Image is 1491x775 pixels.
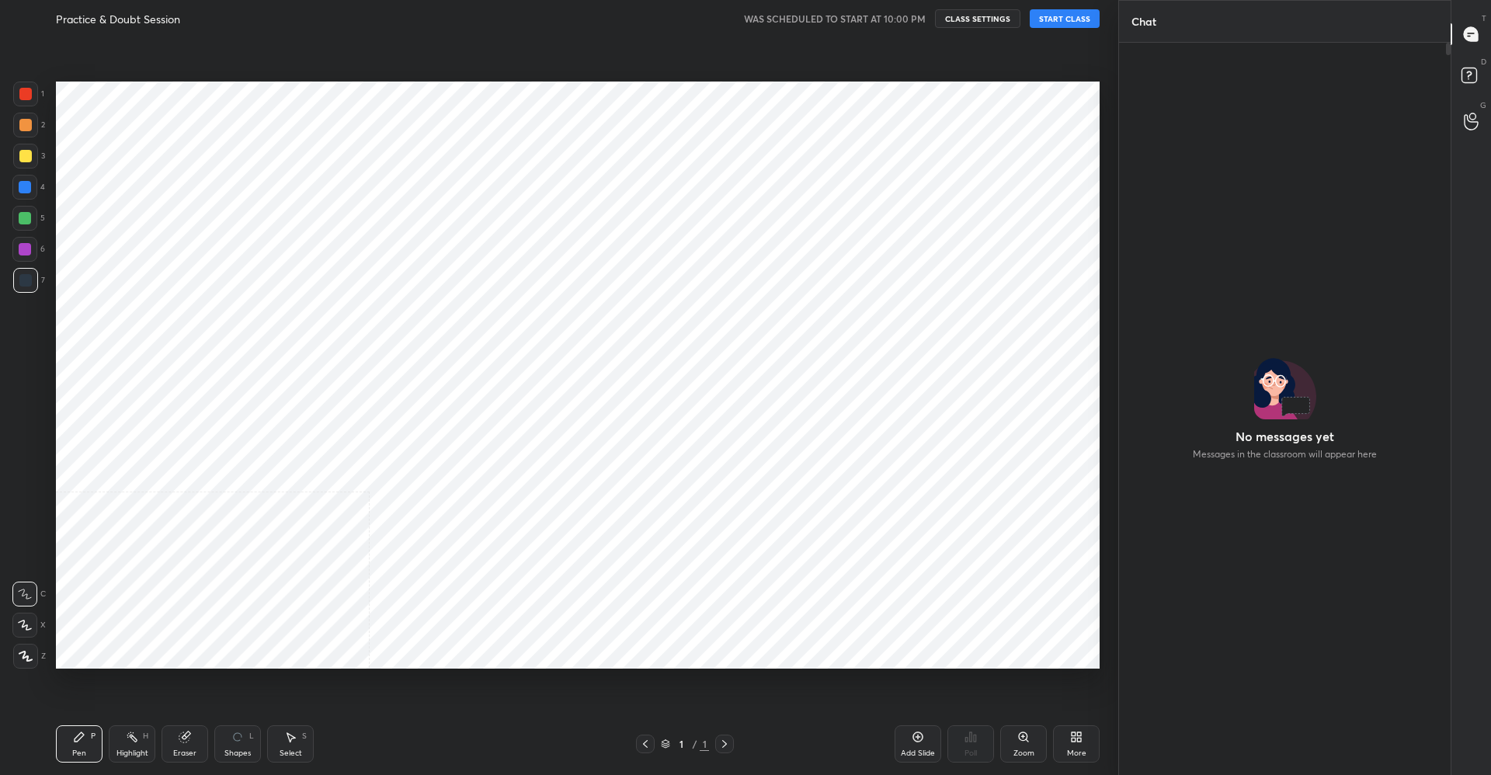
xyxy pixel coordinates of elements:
h5: WAS SCHEDULED TO START AT 10:00 PM [744,12,926,26]
div: 7 [13,268,45,293]
div: Eraser [173,749,196,757]
div: Zoom [1013,749,1034,757]
p: T [1482,12,1486,24]
p: Chat [1119,1,1169,42]
div: Add Slide [901,749,935,757]
div: 6 [12,237,45,262]
div: Z [13,644,46,669]
div: Shapes [224,749,251,757]
div: 2 [13,113,45,137]
p: D [1481,56,1486,68]
div: 3 [13,144,45,169]
div: X [12,613,46,638]
div: Select [280,749,302,757]
div: H [143,732,148,740]
div: animation [228,728,247,746]
div: Pen [72,749,86,757]
div: S [302,732,307,740]
div: 1 [13,82,44,106]
h4: Practice & Doubt Session [56,12,180,26]
div: L [249,732,254,740]
div: / [692,739,697,749]
div: C [12,582,46,606]
div: P [91,732,96,740]
div: 4 [12,175,45,200]
p: G [1480,99,1486,111]
div: 5 [12,206,45,231]
div: 1 [700,737,709,751]
div: Highlight [116,749,148,757]
div: 1 [673,739,689,749]
button: START CLASS [1030,9,1100,28]
button: CLASS SETTINGS [935,9,1020,28]
div: More [1067,749,1086,757]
